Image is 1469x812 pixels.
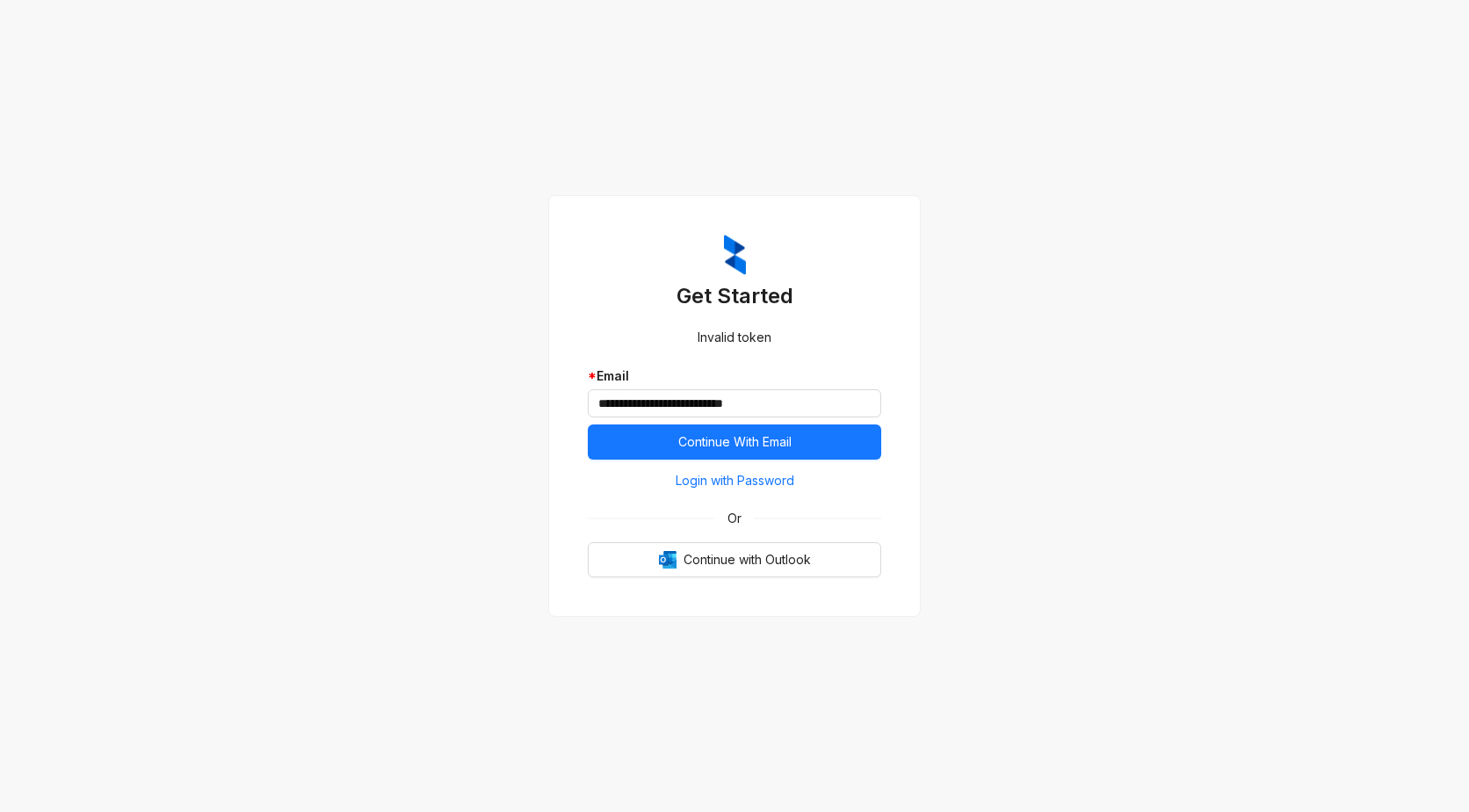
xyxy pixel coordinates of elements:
h3: Get Started [588,282,881,310]
button: Login with Password [588,467,881,495]
img: Outlook [659,551,677,569]
div: Invalid token [588,328,881,347]
button: OutlookContinue with Outlook [588,542,881,577]
span: Continue with Outlook [684,550,811,569]
img: ZumaIcon [724,235,746,275]
span: Or [715,509,754,528]
div: Email [588,366,881,386]
span: Continue With Email [678,432,792,452]
span: Login with Password [676,471,794,490]
button: Continue With Email [588,424,881,460]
